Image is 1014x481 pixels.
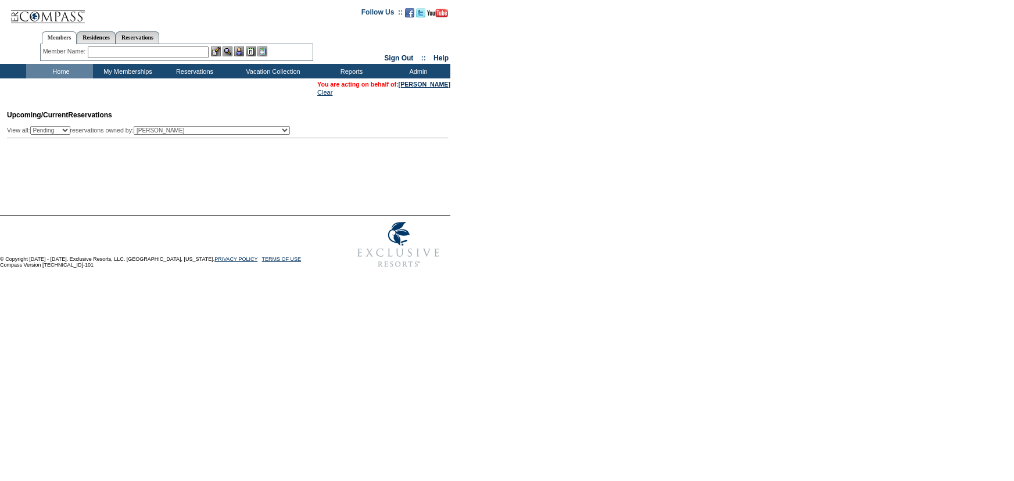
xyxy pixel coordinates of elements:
[384,64,450,78] td: Admin
[246,46,256,56] img: Reservations
[399,81,450,88] a: [PERSON_NAME]
[26,64,93,78] td: Home
[427,9,448,17] img: Subscribe to our YouTube Channel
[7,111,112,119] span: Reservations
[416,8,425,17] img: Follow us on Twitter
[262,256,302,262] a: TERMS OF USE
[227,64,317,78] td: Vacation Collection
[43,46,88,56] div: Member Name:
[346,216,450,274] img: Exclusive Resorts
[384,54,413,62] a: Sign Out
[361,7,403,21] td: Follow Us ::
[77,31,116,44] a: Residences
[7,111,68,119] span: Upcoming/Current
[317,81,450,88] span: You are acting on behalf of:
[421,54,426,62] span: ::
[405,8,414,17] img: Become our fan on Facebook
[223,46,232,56] img: View
[214,256,257,262] a: PRIVACY POLICY
[211,46,221,56] img: b_edit.gif
[234,46,244,56] img: Impersonate
[257,46,267,56] img: b_calculator.gif
[427,12,448,19] a: Subscribe to our YouTube Channel
[42,31,77,44] a: Members
[317,64,384,78] td: Reports
[93,64,160,78] td: My Memberships
[405,12,414,19] a: Become our fan on Facebook
[317,89,332,96] a: Clear
[116,31,159,44] a: Reservations
[416,12,425,19] a: Follow us on Twitter
[433,54,449,62] a: Help
[160,64,227,78] td: Reservations
[7,126,295,135] div: View all: reservations owned by:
